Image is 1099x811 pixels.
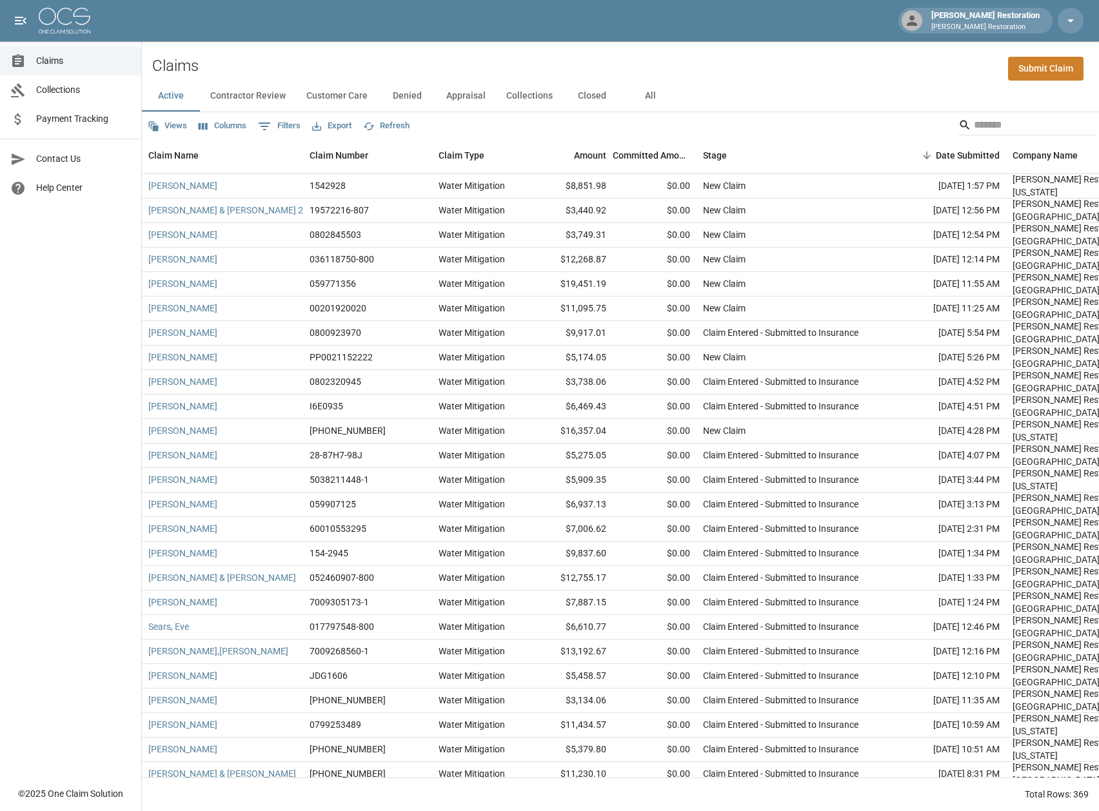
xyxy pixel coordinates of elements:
[890,468,1006,493] div: [DATE] 3:44 PM
[529,664,613,689] div: $5,458.57
[703,645,858,658] div: Claim Entered - Submitted to Insurance
[148,351,217,364] a: [PERSON_NAME]
[613,248,697,272] div: $0.00
[613,321,697,346] div: $0.00
[529,346,613,370] div: $5,174.05
[703,743,858,756] div: Claim Entered - Submitted to Insurance
[36,181,131,195] span: Help Center
[703,596,858,609] div: Claim Entered - Submitted to Insurance
[1025,788,1089,801] div: Total Rows: 369
[890,419,1006,444] div: [DATE] 4:28 PM
[148,400,217,413] a: [PERSON_NAME]
[148,645,288,658] a: [PERSON_NAME],[PERSON_NAME]
[439,204,505,217] div: Water Mitigation
[310,669,348,682] div: JDG1606
[200,81,296,112] button: Contractor Review
[697,137,890,173] div: Stage
[703,400,858,413] div: Claim Entered - Submitted to Insurance
[439,473,505,486] div: Water Mitigation
[439,137,484,173] div: Claim Type
[613,640,697,664] div: $0.00
[310,571,374,584] div: 052460907-800
[310,645,369,658] div: 7009268560-1
[309,116,355,136] button: Export
[703,351,746,364] div: New Claim
[613,297,697,321] div: $0.00
[142,81,200,112] button: Active
[613,137,690,173] div: Committed Amount
[613,370,697,395] div: $0.00
[148,302,217,315] a: [PERSON_NAME]
[439,302,505,315] div: Water Mitigation
[310,277,356,290] div: 059771356
[148,424,217,437] a: [PERSON_NAME]
[529,137,613,173] div: Amount
[918,146,936,164] button: Sort
[529,713,613,738] div: $11,434.57
[703,694,858,707] div: Claim Entered - Submitted to Insurance
[148,228,217,241] a: [PERSON_NAME]
[613,199,697,223] div: $0.00
[439,694,505,707] div: Water Mitigation
[529,223,613,248] div: $3,749.31
[613,419,697,444] div: $0.00
[621,81,679,112] button: All
[529,542,613,566] div: $9,837.60
[439,596,505,609] div: Water Mitigation
[890,346,1006,370] div: [DATE] 5:26 PM
[890,272,1006,297] div: [DATE] 11:55 AM
[890,640,1006,664] div: [DATE] 12:16 PM
[310,204,369,217] div: 19572216-807
[529,419,613,444] div: $16,357.04
[529,566,613,591] div: $12,755.17
[890,321,1006,346] div: [DATE] 5:54 PM
[439,522,505,535] div: Water Mitigation
[310,522,366,535] div: 60010553295
[529,395,613,419] div: $6,469.43
[613,542,697,566] div: $0.00
[148,596,217,609] a: [PERSON_NAME]
[529,297,613,321] div: $11,095.75
[563,81,621,112] button: Closed
[148,253,217,266] a: [PERSON_NAME]
[890,591,1006,615] div: [DATE] 1:24 PM
[148,522,217,535] a: [PERSON_NAME]
[529,591,613,615] div: $7,887.15
[310,767,386,780] div: 01-009-167969
[496,81,563,112] button: Collections
[890,738,1006,762] div: [DATE] 10:51 AM
[439,326,505,339] div: Water Mitigation
[148,137,199,173] div: Claim Name
[310,547,348,560] div: 154-2945
[310,498,356,511] div: 059907125
[360,116,413,136] button: Refresh
[439,179,505,192] div: Water Mitigation
[18,787,123,800] div: © 2025 One Claim Solution
[148,669,217,682] a: [PERSON_NAME]
[890,248,1006,272] div: [DATE] 12:14 PM
[703,137,727,173] div: Stage
[613,444,697,468] div: $0.00
[310,743,386,756] div: 01-009-148246
[529,248,613,272] div: $12,268.87
[703,228,746,241] div: New Claim
[439,645,505,658] div: Water Mitigation
[310,228,361,241] div: 0802845503
[436,81,496,112] button: Appraisal
[613,468,697,493] div: $0.00
[890,762,1006,787] div: [DATE] 8:31 PM
[703,498,858,511] div: Claim Entered - Submitted to Insurance
[936,137,1000,173] div: Date Submitted
[439,669,505,682] div: Water Mitigation
[890,517,1006,542] div: [DATE] 2:31 PM
[703,547,858,560] div: Claim Entered - Submitted to Insurance
[439,547,505,560] div: Water Mitigation
[439,351,505,364] div: Water Mitigation
[148,277,217,290] a: [PERSON_NAME]
[439,743,505,756] div: Water Mitigation
[148,620,189,633] a: Sears, Eve
[310,326,361,339] div: 0800923970
[255,116,304,137] button: Show filters
[529,321,613,346] div: $9,917.01
[148,694,217,707] a: [PERSON_NAME]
